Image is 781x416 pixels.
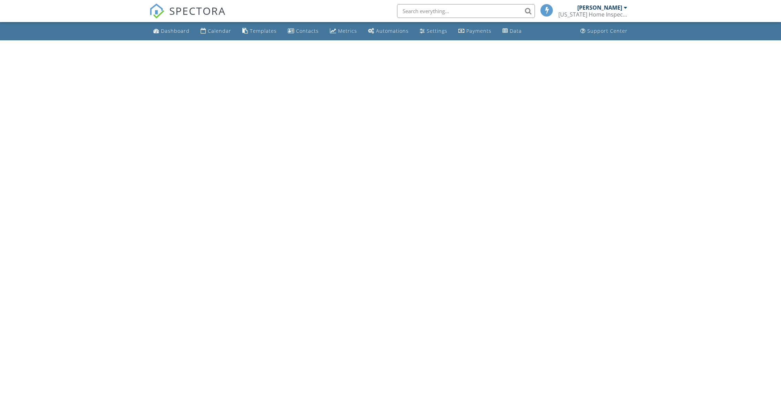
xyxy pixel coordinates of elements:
[151,25,192,38] a: Dashboard
[149,9,226,24] a: SPECTORA
[296,28,319,34] div: Contacts
[198,25,234,38] a: Calendar
[161,28,190,34] div: Dashboard
[376,28,409,34] div: Automations
[285,25,322,38] a: Contacts
[149,3,164,19] img: The Best Home Inspection Software - Spectora
[558,11,627,18] div: Florida Home Inspector Services, LLC
[397,4,535,18] input: Search everything...
[250,28,277,34] div: Templates
[417,25,450,38] a: Settings
[338,28,357,34] div: Metrics
[240,25,280,38] a: Templates
[577,4,622,11] div: [PERSON_NAME]
[500,25,525,38] a: Data
[466,28,491,34] div: Payments
[510,28,522,34] div: Data
[208,28,231,34] div: Calendar
[427,28,447,34] div: Settings
[327,25,360,38] a: Metrics
[169,3,226,18] span: SPECTORA
[587,28,628,34] div: Support Center
[578,25,630,38] a: Support Center
[365,25,412,38] a: Automations (Basic)
[456,25,494,38] a: Payments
